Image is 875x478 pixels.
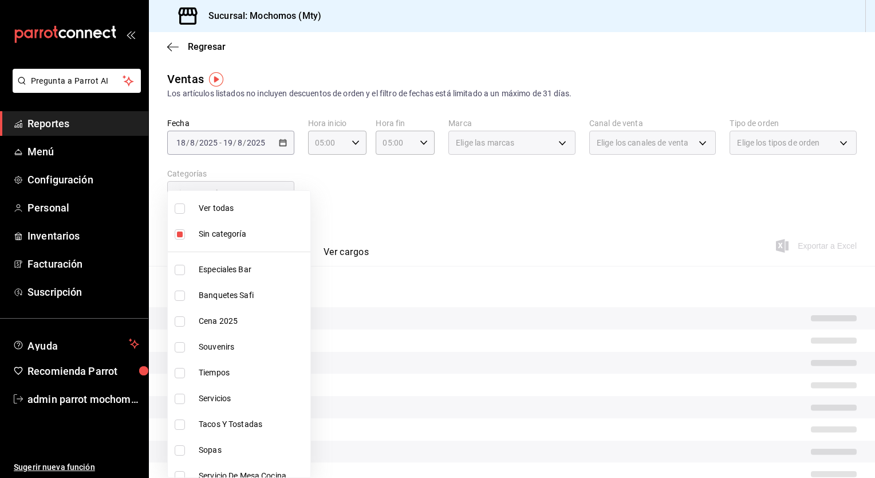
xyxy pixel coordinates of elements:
span: Servicios [199,393,306,405]
span: Tiempos [199,367,306,379]
span: Banquetes Safi [199,289,306,301]
span: Especiales Bar [199,264,306,276]
span: Tacos Y Tostadas [199,418,306,430]
span: Sin categoría [199,228,306,240]
span: Souvenirs [199,341,306,353]
span: Cena 2025 [199,315,306,327]
span: Sopas [199,444,306,456]
img: Tooltip marker [209,72,223,87]
span: Ver todas [199,202,306,214]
